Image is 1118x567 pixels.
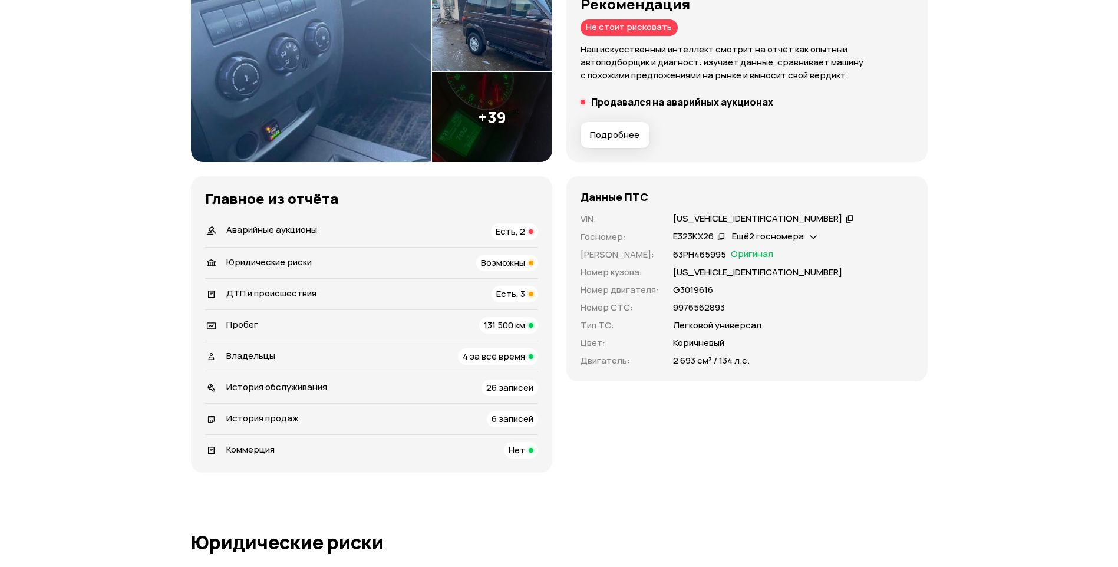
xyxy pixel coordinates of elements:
span: Юридические риски [226,256,312,268]
p: Коричневый [673,337,724,350]
p: 63РН465995 [673,248,726,261]
p: Двигатель : [581,354,659,367]
span: История обслуживания [226,381,327,393]
span: История продаж [226,412,299,424]
span: Владельцы [226,350,275,362]
span: Ещё 2 госномера [732,230,804,242]
span: 4 за всё время [463,350,525,362]
div: [US_VEHICLE_IDENTIFICATION_NUMBER] [673,213,842,225]
p: VIN : [581,213,659,226]
span: Есть, 3 [496,288,525,300]
h3: Главное из отчёта [205,190,538,207]
span: Возможны [481,256,525,269]
p: Номер СТС : [581,301,659,314]
span: 6 записей [492,413,533,425]
p: Цвет : [581,337,659,350]
span: 26 записей [486,381,533,394]
p: Наш искусственный интеллект смотрит на отчёт как опытный автоподборщик и диагност: изучает данные... [581,43,913,82]
span: Аварийные аукционы [226,223,317,236]
span: 131 500 км [484,319,525,331]
p: [PERSON_NAME] : [581,248,659,261]
span: ДТП и происшествия [226,287,316,299]
p: G3019616 [673,283,713,296]
p: [US_VEHICLE_IDENTIFICATION_NUMBER] [673,266,842,279]
h4: Данные ПТС [581,190,648,203]
p: Номер двигателя : [581,283,659,296]
button: Подробнее [581,122,649,148]
span: Есть, 2 [496,225,525,238]
div: Е323КХ26 [673,230,714,243]
div: Не стоит рисковать [581,19,678,36]
p: Госномер : [581,230,659,243]
p: 9976562893 [673,301,725,314]
h5: Продавался на аварийных аукционах [591,96,773,108]
span: Пробег [226,318,258,331]
span: Оригинал [731,248,773,261]
p: 2 693 см³ / 134 л.с. [673,354,750,367]
p: Тип ТС : [581,319,659,332]
p: Легковой универсал [673,319,761,332]
span: Нет [509,444,525,456]
span: Коммерция [226,443,275,456]
h1: Юридические риски [191,532,928,553]
p: Номер кузова : [581,266,659,279]
span: Подробнее [590,129,639,141]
